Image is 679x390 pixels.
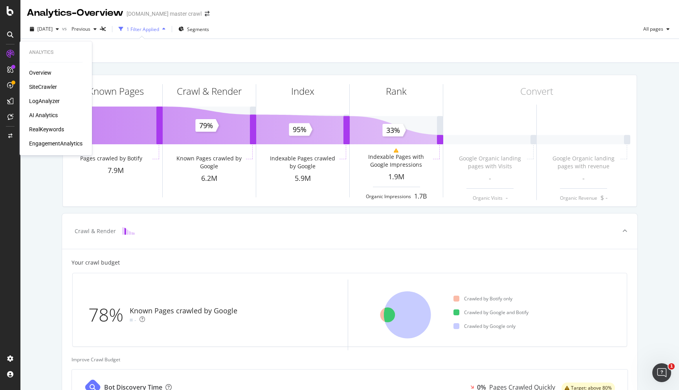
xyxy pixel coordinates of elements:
[62,25,68,32] span: vs
[130,306,237,316] div: Known Pages crawled by Google
[134,316,136,324] div: -
[88,302,130,328] div: 78%
[80,155,142,162] div: Pages crawled by Botify
[127,10,202,18] div: [DOMAIN_NAME] master crawl
[122,227,135,235] img: block-icon
[29,140,83,147] a: EngagementAnalytics
[29,83,57,91] a: SiteCrawler
[29,97,60,105] a: LogAnalyzer
[29,69,51,77] a: Overview
[72,259,120,267] div: Your crawl budget
[27,23,62,35] button: [DATE]
[175,23,212,35] button: Segments
[350,172,443,182] div: 1.9M
[116,23,169,35] button: 1 Filter Applied
[29,49,83,56] div: Analytics
[640,23,673,35] button: All pages
[127,26,159,33] div: 1 Filter Applied
[29,125,64,133] a: RealKeywords
[187,26,209,33] span: Segments
[174,155,244,170] div: Known Pages crawled by Google
[37,26,53,32] span: 2025 Oct. 6th
[27,6,123,20] div: Analytics - Overview
[88,85,144,98] div: Known Pages
[205,11,209,17] div: arrow-right-arrow-left
[386,85,407,98] div: Rank
[267,155,338,170] div: Indexable Pages crawled by Google
[72,356,628,363] div: Improve Crawl Budget
[366,193,411,200] div: Organic Impressions
[453,323,516,329] div: Crawled by Google only
[68,23,100,35] button: Previous
[640,26,663,32] span: All pages
[68,26,90,32] span: Previous
[163,173,256,184] div: 6.2M
[256,173,349,184] div: 5.9M
[361,153,431,169] div: Indexable Pages with Google Impressions
[69,166,162,176] div: 7.9M
[291,85,314,98] div: Index
[453,309,529,316] div: Crawled by Google and Botify
[177,85,242,98] div: Crawl & Render
[414,192,427,201] div: 1.7B
[75,227,116,235] div: Crawl & Render
[453,295,512,302] div: Crawled by Botify only
[652,363,671,382] iframe: Intercom live chat
[29,111,58,119] a: AI Analytics
[130,319,133,321] img: Equal
[668,363,675,370] span: 1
